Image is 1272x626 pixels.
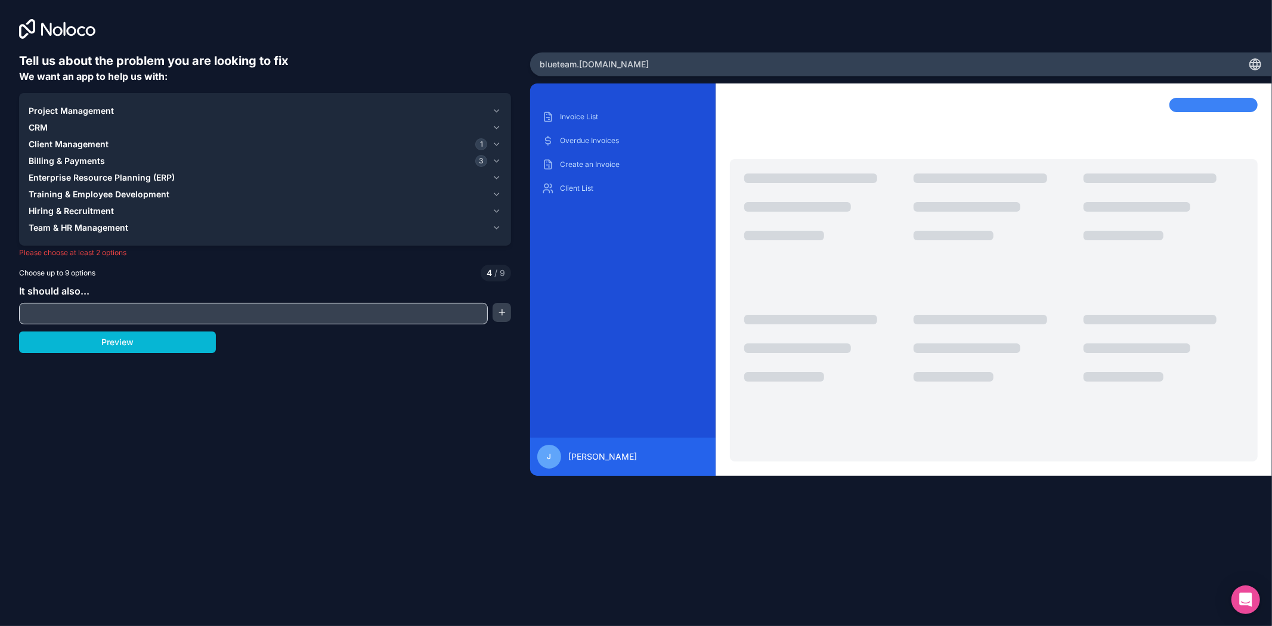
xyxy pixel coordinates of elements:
[19,331,216,353] button: Preview
[29,122,48,134] span: CRM
[560,136,704,145] p: Overdue Invoices
[29,203,502,219] button: Hiring & Recruitment
[540,107,706,428] div: scrollable content
[568,451,637,463] span: [PERSON_NAME]
[540,58,649,70] span: blueteam .[DOMAIN_NAME]
[29,169,502,186] button: Enterprise Resource Planning (ERP)
[29,119,502,136] button: CRM
[19,70,168,82] span: We want an app to help us with:
[475,155,487,167] span: 3
[29,219,502,236] button: Team & HR Management
[19,285,89,297] span: It should also...
[560,160,704,169] p: Create an Invoice
[19,52,511,69] h6: Tell us about the problem you are looking to fix
[560,184,704,193] p: Client List
[19,268,95,278] span: Choose up to 9 options
[29,222,128,234] span: Team & HR Management
[1231,585,1260,614] div: Open Intercom Messenger
[29,136,502,153] button: Client Management1
[19,248,511,258] p: Please choose at least 2 options
[29,105,114,117] span: Project Management
[29,205,114,217] span: Hiring & Recruitment
[29,188,169,200] span: Training & Employee Development
[29,138,109,150] span: Client Management
[494,268,497,278] span: /
[29,103,502,119] button: Project Management
[29,172,175,184] span: Enterprise Resource Planning (ERP)
[560,112,704,122] p: Invoice List
[29,186,502,203] button: Training & Employee Development
[475,138,487,150] span: 1
[29,153,502,169] button: Billing & Payments3
[29,155,105,167] span: Billing & Payments
[487,267,492,279] span: 4
[547,452,551,461] span: J
[492,267,505,279] span: 9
